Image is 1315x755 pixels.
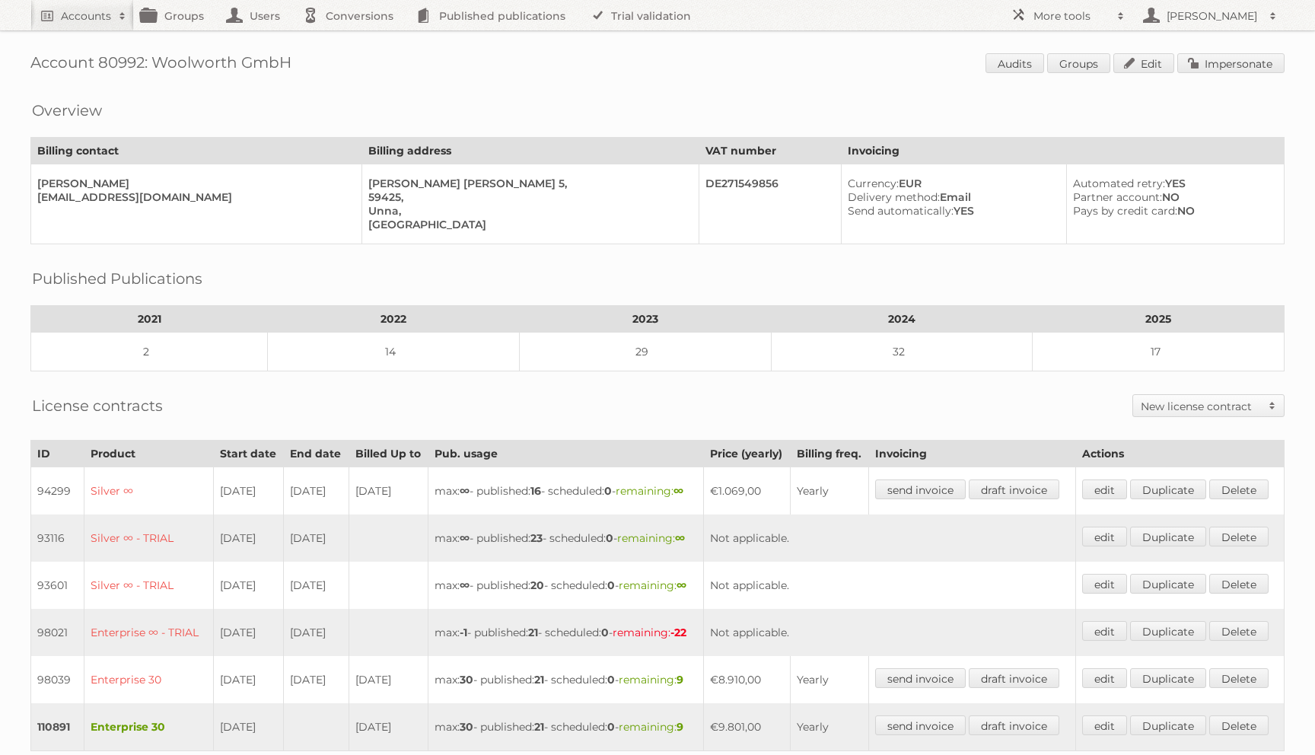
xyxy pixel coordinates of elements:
strong: ∞ [673,484,683,498]
a: Delete [1209,621,1269,641]
a: Edit [1113,53,1174,73]
th: Actions [1075,441,1284,467]
td: Not applicable. [703,609,1075,656]
th: VAT number [699,138,841,164]
th: Billing freq. [790,441,869,467]
td: [DATE] [284,656,349,703]
td: [DATE] [213,656,283,703]
h1: Account 80992: Woolworth GmbH [30,53,1285,76]
a: Duplicate [1130,621,1206,641]
td: [DATE] [213,703,283,751]
span: remaining: [613,626,686,639]
a: draft invoice [969,479,1059,499]
span: remaining: [619,673,683,687]
span: Send automatically: [848,204,954,218]
td: 110891 [31,703,84,751]
strong: 0 [601,626,609,639]
a: Duplicate [1130,479,1206,499]
a: New license contract [1133,395,1284,416]
a: draft invoice [969,715,1059,735]
strong: ∞ [460,484,470,498]
td: 2 [31,333,268,371]
a: send invoice [875,479,966,499]
strong: 0 [606,531,613,545]
td: Not applicable. [703,562,1075,609]
span: Currency: [848,177,899,190]
th: Billing contact [31,138,362,164]
div: YES [1073,177,1272,190]
td: 94299 [31,467,84,515]
span: Automated retry: [1073,177,1165,190]
td: [DATE] [349,467,428,515]
td: 17 [1033,333,1285,371]
td: Yearly [790,467,869,515]
h2: [PERSON_NAME] [1163,8,1262,24]
td: Enterprise ∞ - TRIAL [84,609,214,656]
th: 2024 [771,306,1033,333]
h2: License contracts [32,394,163,417]
td: Enterprise 30 [84,703,214,751]
a: Delete [1209,574,1269,594]
a: Audits [985,53,1044,73]
td: [DATE] [349,656,428,703]
td: [DATE] [349,703,428,751]
a: Delete [1209,479,1269,499]
strong: ∞ [460,578,470,592]
th: ID [31,441,84,467]
a: edit [1082,621,1127,641]
a: draft invoice [969,668,1059,688]
a: send invoice [875,668,966,688]
a: Impersonate [1177,53,1285,73]
th: Price (yearly) [703,441,790,467]
th: Product [84,441,214,467]
td: [DATE] [213,562,283,609]
th: Billed Up to [349,441,428,467]
a: edit [1082,479,1127,499]
strong: 9 [677,720,683,734]
strong: 16 [530,484,541,498]
h2: Overview [32,99,102,122]
a: edit [1082,527,1127,546]
td: Silver ∞ - TRIAL [84,562,214,609]
span: Toggle [1261,395,1284,416]
div: YES [848,204,1054,218]
span: Delivery method: [848,190,940,204]
div: [GEOGRAPHIC_DATA] [368,218,686,231]
td: Silver ∞ - TRIAL [84,514,214,562]
td: [DATE] [213,609,283,656]
a: Groups [1047,53,1110,73]
td: Silver ∞ [84,467,214,515]
a: Delete [1209,527,1269,546]
a: Duplicate [1130,574,1206,594]
td: [DATE] [284,609,349,656]
th: Start date [213,441,283,467]
span: remaining: [619,720,683,734]
td: 29 [519,333,771,371]
strong: 0 [604,484,612,498]
strong: 20 [530,578,544,592]
strong: 21 [528,626,538,639]
div: EUR [848,177,1054,190]
strong: 9 [677,673,683,687]
a: edit [1082,574,1127,594]
td: max: - published: - scheduled: - [428,562,704,609]
h2: More tools [1033,8,1110,24]
a: edit [1082,715,1127,735]
th: Invoicing [841,138,1284,164]
td: Not applicable. [703,514,1075,562]
strong: 0 [607,720,615,734]
div: Unna, [368,204,686,218]
div: NO [1073,190,1272,204]
td: 32 [771,333,1033,371]
td: max: - published: - scheduled: - [428,656,704,703]
td: Yearly [790,703,869,751]
td: [DATE] [284,514,349,562]
td: max: - published: - scheduled: - [428,467,704,515]
td: €1.069,00 [703,467,790,515]
th: 2022 [268,306,520,333]
div: [PERSON_NAME] [37,177,349,190]
th: 2021 [31,306,268,333]
div: NO [1073,204,1272,218]
strong: -1 [460,626,467,639]
td: [DATE] [284,562,349,609]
